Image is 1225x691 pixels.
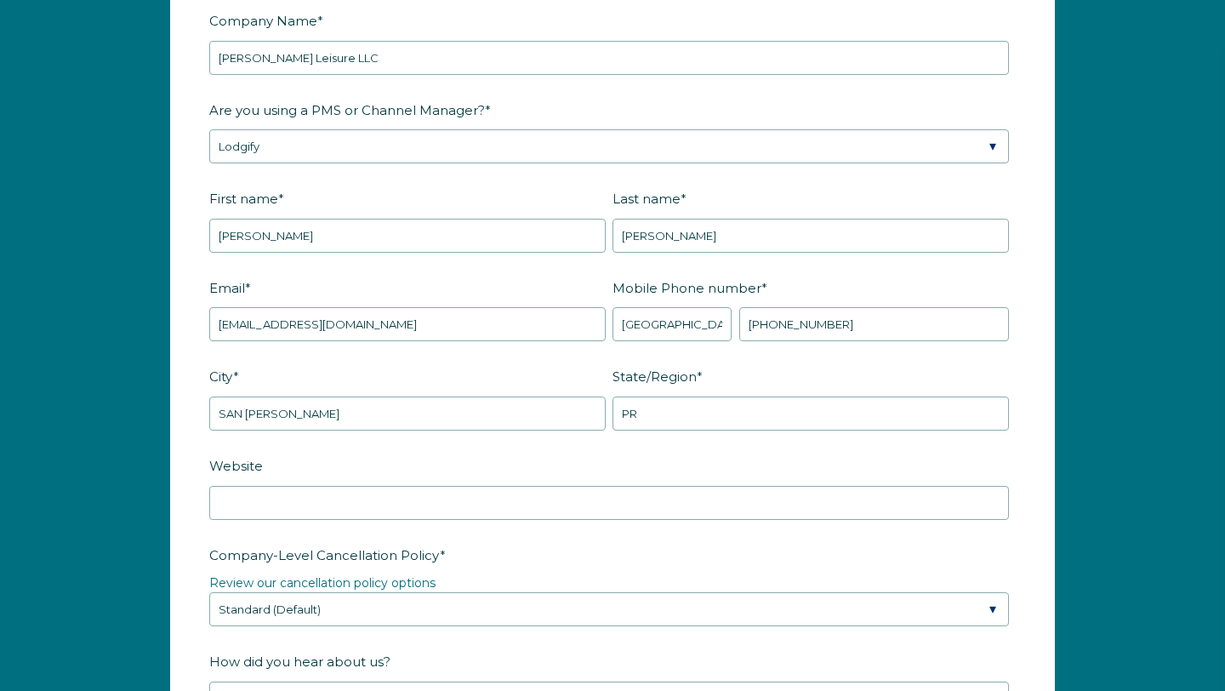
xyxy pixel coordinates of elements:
[612,275,761,301] span: Mobile Phone number
[612,186,681,212] span: Last name
[209,542,440,568] span: Company-Level Cancellation Policy
[209,575,436,591] a: Review our cancellation policy options
[209,453,263,479] span: Website
[209,363,233,390] span: City
[209,8,317,34] span: Company Name
[209,186,278,212] span: First name
[209,275,245,301] span: Email
[612,363,697,390] span: State/Region
[209,648,390,675] span: How did you hear about us?
[209,97,485,123] span: Are you using a PMS or Channel Manager?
